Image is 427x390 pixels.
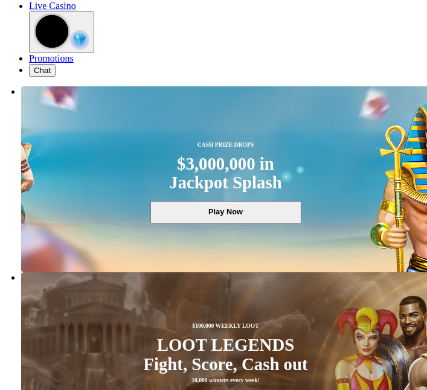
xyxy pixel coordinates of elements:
a: gift-inverted iconPromotions [29,53,74,63]
img: reward-icon [70,30,89,50]
span: $100,000 WEEKLY LOOT [192,322,258,330]
span: Chat [34,66,51,75]
span: CASH PRIZE DROPS [197,141,254,149]
div: LOOT LEGENDS Fight, Score, Cash out [143,336,307,374]
div: $3,000,000 in Jackpot Splash [169,155,281,193]
span: Live Casino [29,1,76,11]
button: Play Now [150,201,301,224]
button: reward-icon [29,11,94,53]
span: Promotions [29,53,74,63]
a: poker-chip iconLive Casino [29,1,76,11]
span: 10,000 winners every week! [191,376,259,385]
span: Play Now [159,206,292,217]
button: headphones iconChat [29,64,56,77]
